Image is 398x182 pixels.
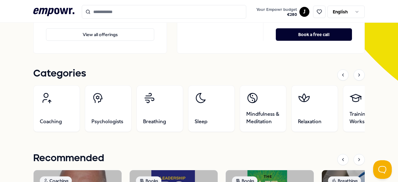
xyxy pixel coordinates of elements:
[349,110,383,125] span: Training & Workshops
[276,28,352,41] button: Book a free call
[85,85,132,132] a: Psychologists
[188,85,235,132] a: Sleep
[254,5,299,18] a: Your Empowr budget€280
[246,110,280,125] span: Mindfulness & Meditation
[255,6,298,18] button: Your Empowr budget€280
[143,118,166,125] span: Breathing
[240,85,286,132] a: Mindfulness & Meditation
[91,118,123,125] span: Psychologists
[195,118,207,125] span: Sleep
[33,85,80,132] a: Coaching
[46,28,154,41] button: View all offerings
[299,7,309,17] button: J
[40,118,62,125] span: Coaching
[137,85,183,132] a: Breathing
[82,5,247,19] input: Search for products, categories or subcategories
[33,151,104,166] h1: Recommended
[256,12,297,17] span: € 280
[256,7,297,12] span: Your Empowr budget
[343,85,390,132] a: Training & Workshops
[298,118,322,125] span: Relaxation
[33,66,86,82] h1: Categories
[373,160,392,179] iframe: Help Scout Beacon - Open
[291,85,338,132] a: Relaxation
[46,18,154,41] a: View all offerings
